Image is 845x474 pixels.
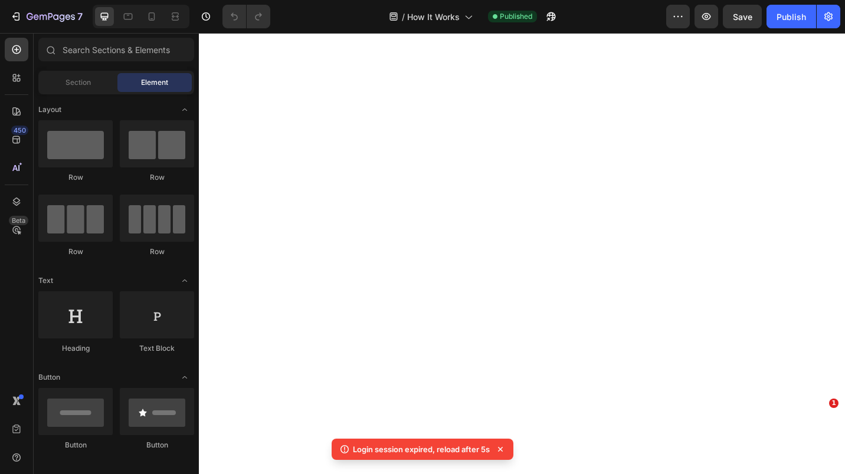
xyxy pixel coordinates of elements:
[38,38,194,61] input: Search Sections & Elements
[500,11,532,22] span: Published
[767,5,816,28] button: Publish
[120,440,194,450] div: Button
[38,172,113,183] div: Row
[9,216,28,225] div: Beta
[222,5,270,28] div: Undo/Redo
[38,343,113,354] div: Heading
[38,440,113,450] div: Button
[733,12,752,22] span: Save
[38,372,60,383] span: Button
[65,77,91,88] span: Section
[777,11,806,23] div: Publish
[120,246,194,257] div: Row
[120,172,194,183] div: Row
[5,5,88,28] button: 7
[77,9,83,24] p: 7
[175,100,194,119] span: Toggle open
[805,416,833,445] iframe: Intercom live chat
[38,246,113,257] div: Row
[175,368,194,387] span: Toggle open
[38,104,61,115] span: Layout
[402,11,405,23] span: /
[353,443,490,455] p: Login session expired, reload after 5s
[723,5,762,28] button: Save
[829,399,839,408] span: 1
[407,11,460,23] span: How It Works
[11,126,28,135] div: 450
[38,275,53,286] span: Text
[199,33,845,474] iframe: Design area
[141,77,168,88] span: Element
[120,343,194,354] div: Text Block
[175,271,194,290] span: Toggle open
